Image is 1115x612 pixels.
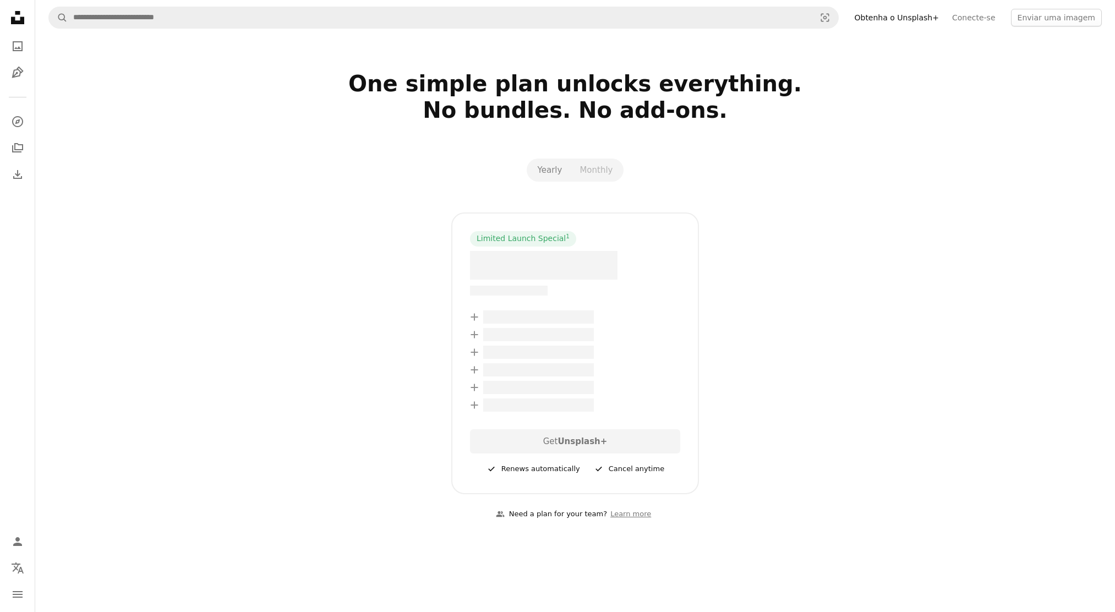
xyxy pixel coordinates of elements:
[470,231,576,247] div: Limited Launch Special
[945,9,1002,26] a: Conecte-se
[1011,9,1102,26] button: Enviar uma imagem
[566,233,570,239] sup: 1
[848,9,945,26] a: Obtenha o Unsplash+
[7,531,29,553] a: Entrar / Cadastrar-se
[48,7,839,29] form: Encontre visuais em todo o site
[854,13,938,22] font: Obtenha o Unsplash+
[7,557,29,579] button: Linguagem
[7,163,29,185] a: Histórico de downloads
[952,13,996,22] font: Conecte-se
[483,310,594,324] span: – –––– –––– ––– ––– –––– ––––
[564,233,572,244] a: 1
[470,251,617,280] span: – –––– ––––.
[7,7,29,31] a: Início — Unsplash
[557,436,607,446] strong: Unsplash+
[221,70,930,150] h2: One simple plan unlocks everything. No bundles. No add-ons.
[593,462,664,476] div: Cancel anytime
[7,111,29,133] a: Explorar
[49,7,68,28] button: Pesquisar Unsplash
[470,286,548,296] span: –– –––– –––– –––– ––
[607,505,654,523] a: Learn more
[483,363,594,376] span: – –––– –––– ––– ––– –––– ––––
[7,62,29,84] a: Ilustrações
[470,429,680,453] div: Get
[7,583,29,605] button: Menu
[7,35,29,57] a: Fotos
[483,346,594,359] span: – –––– –––– ––– ––– –––– ––––
[483,398,594,412] span: – –––– –––– ––– ––– –––– ––––
[529,161,571,179] button: Yearly
[483,381,594,394] span: – –––– –––– ––– ––– –––– ––––
[496,509,607,520] div: Need a plan for your team?
[1018,13,1095,22] font: Enviar uma imagem
[571,161,621,179] button: Monthly
[483,328,594,341] span: – –––– –––– ––– ––– –––– ––––
[812,7,838,28] button: Visual search
[486,462,580,476] div: Renews automatically
[7,137,29,159] a: Coleções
